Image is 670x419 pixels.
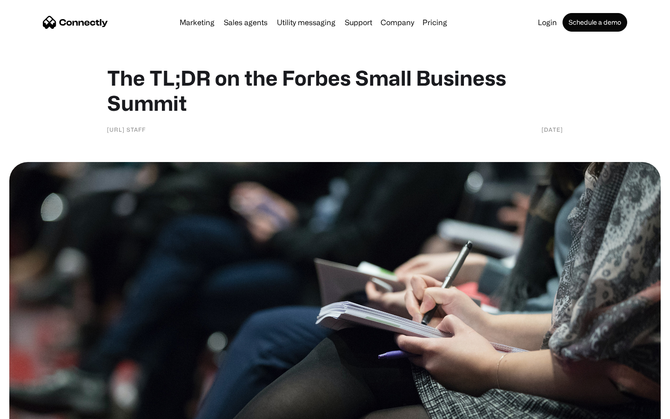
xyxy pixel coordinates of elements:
[542,125,563,134] div: [DATE]
[273,19,339,26] a: Utility messaging
[220,19,271,26] a: Sales agents
[107,65,563,115] h1: The TL;DR on the Forbes Small Business Summit
[534,19,561,26] a: Login
[19,403,56,416] ul: Language list
[176,19,218,26] a: Marketing
[563,13,627,32] a: Schedule a demo
[107,125,146,134] div: [URL] Staff
[9,403,56,416] aside: Language selected: English
[381,16,414,29] div: Company
[341,19,376,26] a: Support
[419,19,451,26] a: Pricing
